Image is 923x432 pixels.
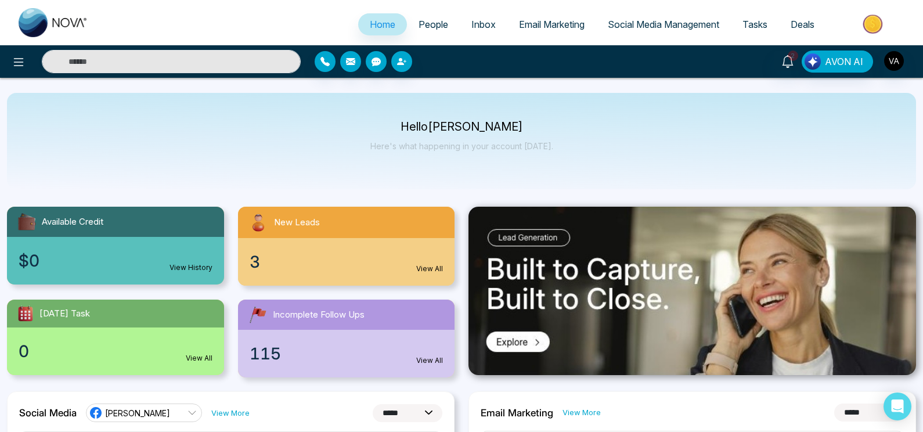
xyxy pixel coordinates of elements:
[105,408,170,419] span: [PERSON_NAME]
[805,53,821,70] img: Lead Flow
[274,216,320,229] span: New Leads
[802,51,873,73] button: AVON AI
[884,51,904,71] img: User Avatar
[19,407,77,419] h2: Social Media
[250,250,260,274] span: 3
[231,207,462,286] a: New Leads3View All
[247,304,268,325] img: followUps.svg
[460,13,507,35] a: Inbox
[407,13,460,35] a: People
[231,300,462,377] a: Incomplete Follow Ups115View All
[608,19,719,30] span: Social Media Management
[471,19,496,30] span: Inbox
[419,19,448,30] span: People
[563,407,601,418] a: View More
[370,141,553,151] p: Here's what happening in your account [DATE].
[42,215,103,229] span: Available Credit
[370,19,395,30] span: Home
[832,11,916,37] img: Market-place.gif
[788,51,798,61] span: 2
[825,55,863,69] span: AVON AI
[519,19,585,30] span: Email Marketing
[468,207,916,375] img: .
[19,339,29,363] span: 0
[211,408,250,419] a: View More
[779,13,826,35] a: Deals
[247,211,269,233] img: newLeads.svg
[731,13,779,35] a: Tasks
[596,13,731,35] a: Social Media Management
[884,393,911,420] div: Open Intercom Messenger
[742,19,767,30] span: Tasks
[507,13,596,35] a: Email Marketing
[170,262,212,273] a: View History
[273,308,365,322] span: Incomplete Follow Ups
[358,13,407,35] a: Home
[791,19,814,30] span: Deals
[416,355,443,366] a: View All
[370,122,553,132] p: Hello [PERSON_NAME]
[416,264,443,274] a: View All
[774,51,802,71] a: 2
[186,353,212,363] a: View All
[16,304,35,323] img: todayTask.svg
[481,407,553,419] h2: Email Marketing
[19,8,88,37] img: Nova CRM Logo
[19,249,39,273] span: $0
[16,211,37,232] img: availableCredit.svg
[39,307,90,321] span: [DATE] Task
[250,341,281,366] span: 115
